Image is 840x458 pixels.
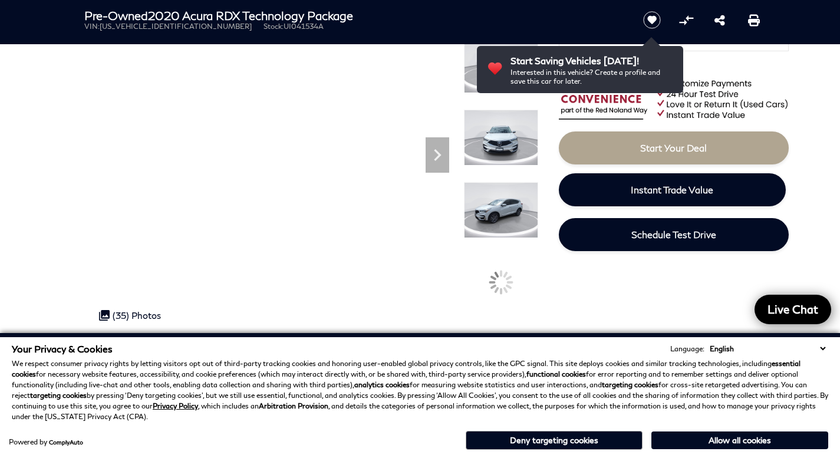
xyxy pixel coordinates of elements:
div: (35) Photos [93,304,167,327]
img: Used 2020 Platinum White Pearl Acura Technology Package image 2 [464,37,538,93]
button: Compare Vehicle [677,11,695,29]
a: Schedule Test Drive [559,218,789,251]
button: Deny targeting cookies [466,431,643,450]
a: Instant Trade Value [559,173,786,206]
select: Language Select [707,343,828,354]
div: Language: [670,345,704,352]
span: [US_VEHICLE_IDENTIFICATION_NUMBER] [100,22,252,31]
button: Allow all cookies [651,431,828,449]
div: Next [426,137,449,173]
a: Live Chat [755,295,831,324]
img: Used 2020 Platinum White Pearl Acura Technology Package image 3 [464,110,538,166]
div: Powered by [9,439,83,446]
strong: targeting cookies [602,380,658,389]
span: UI041534A [284,22,324,31]
span: Your Privacy & Cookies [12,343,113,354]
span: Start Your Deal [640,142,707,153]
a: Privacy Policy [153,401,198,410]
strong: analytics cookies [354,380,410,389]
button: Save vehicle [639,11,665,29]
p: We respect consumer privacy rights by letting visitors opt out of third-party tracking cookies an... [12,358,828,422]
strong: Pre-Owned [84,8,148,22]
span: VIN: [84,22,100,31]
a: Share this Pre-Owned 2020 Acura RDX Technology Package [714,13,725,27]
a: Print this Pre-Owned 2020 Acura RDX Technology Package [748,13,760,27]
span: Schedule Test Drive [631,229,716,240]
strong: Arbitration Provision [259,401,328,410]
img: Used 2020 Platinum White Pearl Acura Technology Package image 4 [464,182,538,238]
h1: 2020 Acura RDX Technology Package [84,9,624,22]
a: ComplyAuto [49,439,83,446]
strong: functional cookies [526,370,586,378]
span: Instant Trade Value [631,184,713,195]
span: Stock: [263,22,284,31]
strong: targeting cookies [30,391,87,400]
a: Start Your Deal [559,131,789,164]
span: Live Chat [762,302,824,317]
